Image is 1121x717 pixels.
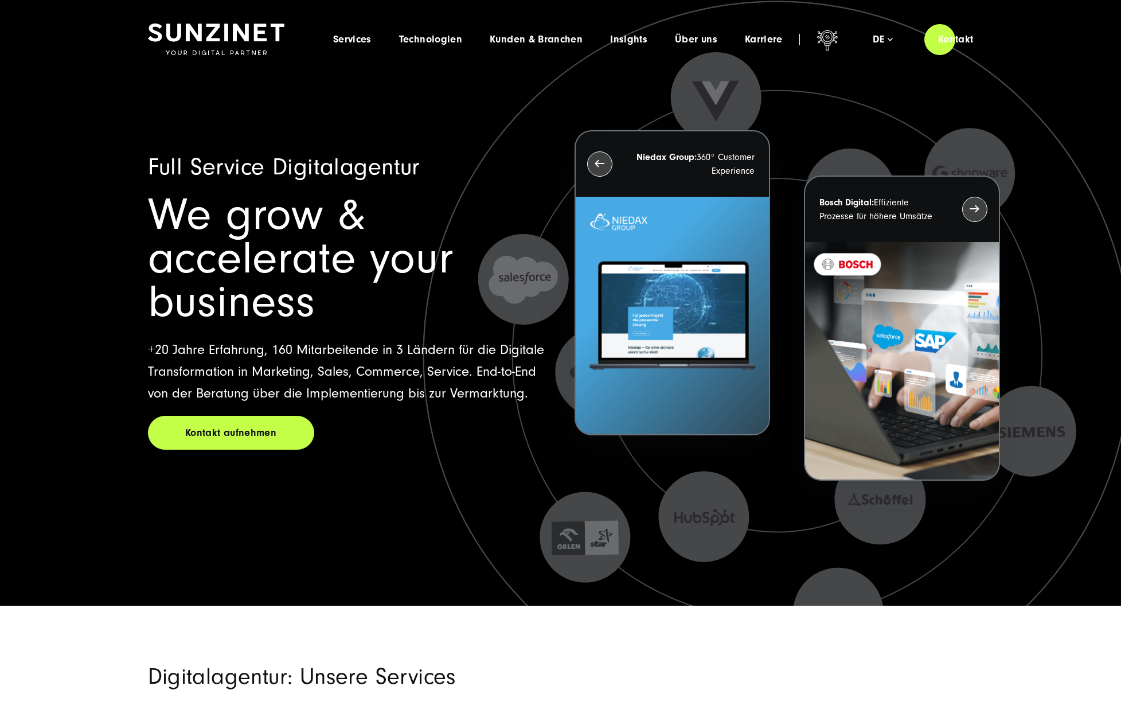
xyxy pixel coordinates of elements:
[576,197,769,435] img: Letztes Projekt von Niedax. Ein Laptop auf dem die Niedax Website geöffnet ist, auf blauem Hinter...
[148,663,693,691] h2: Digitalagentur: Unsere Services
[148,193,547,324] h1: We grow & accelerate your business
[819,197,874,208] strong: Bosch Digital:
[804,176,999,481] button: Bosch Digital:Effiziente Prozesse für höhere Umsätze BOSCH - Kundeprojekt - Digital Transformatio...
[636,152,697,162] strong: Niedax Group:
[924,23,987,56] a: Kontakt
[819,196,941,223] p: Effiziente Prozesse für höhere Umsätze
[610,34,647,45] a: Insights
[148,339,547,404] p: +20 Jahre Erfahrung, 160 Mitarbeitende in 3 Ländern für die Digitale Transformation in Marketing,...
[148,24,284,56] img: SUNZINET Full Service Digital Agentur
[148,154,420,181] span: Full Service Digitalagentur
[805,242,998,480] img: BOSCH - Kundeprojekt - Digital Transformation Agentur SUNZINET
[873,34,893,45] div: de
[333,34,372,45] a: Services
[675,34,717,45] a: Über uns
[399,34,462,45] a: Technologien
[745,34,783,45] a: Karriere
[575,130,770,436] button: Niedax Group:360° Customer Experience Letztes Projekt von Niedax. Ein Laptop auf dem die Niedax W...
[148,416,314,450] a: Kontakt aufnehmen
[633,150,755,178] p: 360° Customer Experience
[490,34,583,45] a: Kunden & Branchen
